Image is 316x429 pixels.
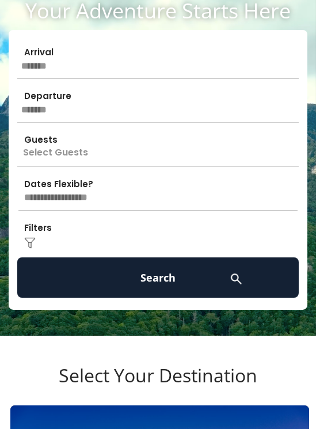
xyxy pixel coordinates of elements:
[229,272,243,286] img: search-regular-white.png
[9,365,307,405] h3: Select Your Destination
[17,126,299,166] p: Select Guests
[24,237,36,249] img: filter--v1.png
[17,257,299,298] button: Search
